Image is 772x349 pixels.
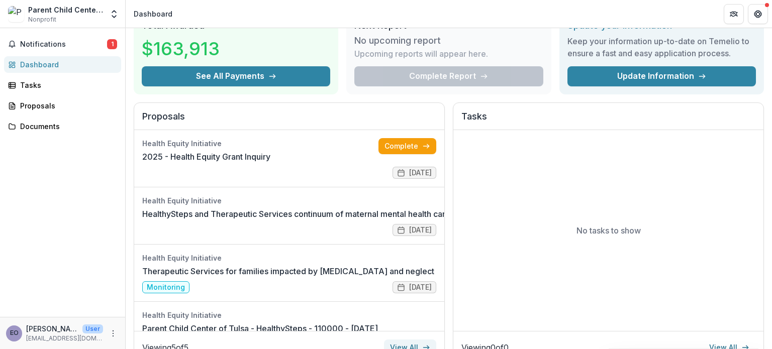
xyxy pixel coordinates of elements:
[134,9,172,19] div: Dashboard
[4,56,121,73] a: Dashboard
[142,66,330,86] button: See All Payments
[107,4,121,24] button: Open entity switcher
[354,48,488,60] p: Upcoming reports will appear here.
[142,151,270,163] a: 2025 - Health Equity Grant Inquiry
[567,66,756,86] a: Update Information
[28,15,56,24] span: Nonprofit
[142,322,378,334] a: Parent Child Center of Tulsa - HealthySteps - 110000 - [DATE]
[130,7,176,21] nav: breadcrumb
[20,121,113,132] div: Documents
[354,35,441,46] h3: No upcoming report
[142,208,450,220] a: HealthySteps and Therapeutic Services continuum of maternal mental health care
[4,77,121,93] a: Tasks
[20,40,107,49] span: Notifications
[82,324,103,333] p: User
[20,100,113,111] div: Proposals
[748,4,768,24] button: Get Help
[26,323,78,334] p: [PERSON_NAME]
[142,35,220,62] h3: $163,913
[8,6,24,22] img: Parent Child Center of Tulsa Inc
[20,80,113,90] div: Tasks
[567,35,756,59] h3: Keep your information up-to-date on Temelio to ensure a fast and easy application process.
[142,111,436,130] h2: Proposals
[28,5,103,15] div: Parent Child Center of Tulsa Inc
[724,4,744,24] button: Partners
[107,327,119,339] button: More
[461,111,755,130] h2: Tasks
[142,265,434,277] a: Therapeutic Services for families impacted by [MEDICAL_DATA] and neglect
[378,138,436,154] a: Complete
[107,39,117,49] span: 1
[20,59,113,70] div: Dashboard
[4,97,121,114] a: Proposals
[576,224,641,237] p: No tasks to show
[26,334,103,343] p: [EMAIL_ADDRESS][DOMAIN_NAME]
[10,330,19,336] div: Emily Orr
[4,118,121,135] a: Documents
[4,36,121,52] button: Notifications1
